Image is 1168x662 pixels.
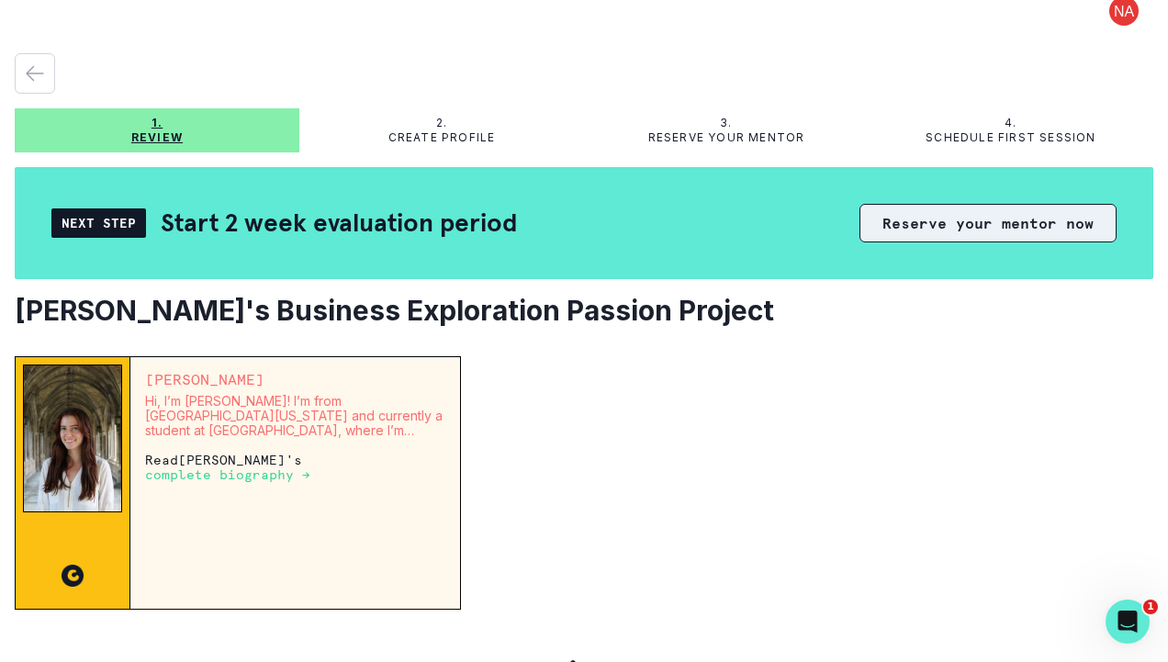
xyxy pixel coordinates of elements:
[1143,600,1158,614] span: 1
[51,208,146,238] div: Next Step
[152,116,163,130] p: 1.
[648,130,805,145] p: Reserve your mentor
[1106,600,1150,644] iframe: Intercom live chat
[23,365,122,512] img: Mentor Image
[145,453,445,482] p: Read [PERSON_NAME] 's
[720,116,732,130] p: 3.
[15,294,1153,327] h2: [PERSON_NAME]'s Business Exploration Passion Project
[388,130,496,145] p: Create profile
[62,565,84,587] img: CC image
[145,467,310,482] p: complete biography →
[131,130,183,145] p: Review
[1005,116,1016,130] p: 4.
[145,394,445,438] p: Hi, I’m [PERSON_NAME]! I’m from [GEOGRAPHIC_DATA][US_STATE] and currently a student at [GEOGRAPHI...
[145,372,445,387] p: [PERSON_NAME]
[145,466,310,482] a: complete biography →
[859,204,1117,242] button: Reserve your mentor now
[926,130,1095,145] p: Schedule first session
[436,116,447,130] p: 2.
[161,207,517,239] h2: Start 2 week evaluation period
